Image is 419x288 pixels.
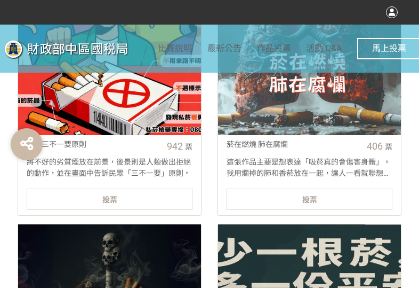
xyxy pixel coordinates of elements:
[306,43,342,53] span: 活動 Q&A
[27,139,159,150] div: 菸品三不一要原則
[306,25,342,73] a: 活動 Q&A
[227,139,359,150] div: 菸在燃燒 肺在腐爛
[257,43,291,53] span: 作品投票
[302,196,317,204] span: 投票
[158,43,192,53] span: 比賽說明
[185,143,192,151] span: 票
[257,25,291,73] a: 作品投票
[102,196,117,204] span: 投票
[207,43,241,53] span: 最新公告
[372,43,406,53] span: 馬上投票
[218,157,401,178] div: 這張作品主要是想表達「吸菸真的會傷害身體」。我用爛掉的肺和香菸放在一起，讓人一看就聯想到抽菸會讓肺壞掉。比起單純用文字說明，用圖像直接呈現更有衝擊感，也能讓人更快理解菸害的嚴重性。希望看到這張圖...
[158,25,192,73] a: 比賽說明
[207,25,241,73] a: 最新公告
[385,143,392,151] span: 票
[367,141,383,152] span: 406
[18,157,201,178] div: 將不好的劣質煙放在前景，後景則是人類做出拒絕的動作，並在畫面中告訴民眾「三不一要」原則。
[167,141,183,152] span: 942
